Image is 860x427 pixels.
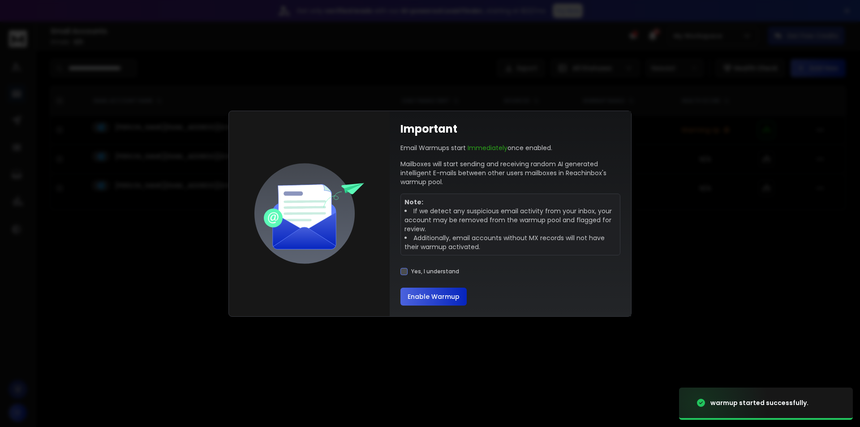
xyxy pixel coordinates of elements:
[411,268,459,275] label: Yes, I understand
[404,233,616,251] li: Additionally, email accounts without MX records will not have their warmup activated.
[404,207,616,233] li: If we detect any suspicious email activity from your inbox, your account may be removed from the ...
[400,160,620,186] p: Mailboxes will start sending and receiving random AI generated intelligent E-mails between other ...
[404,198,616,207] p: Note:
[400,143,552,152] p: Email Warmups start once enabled.
[468,143,507,152] span: Immediately
[400,288,467,306] button: Enable Warmup
[400,122,457,136] h1: Important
